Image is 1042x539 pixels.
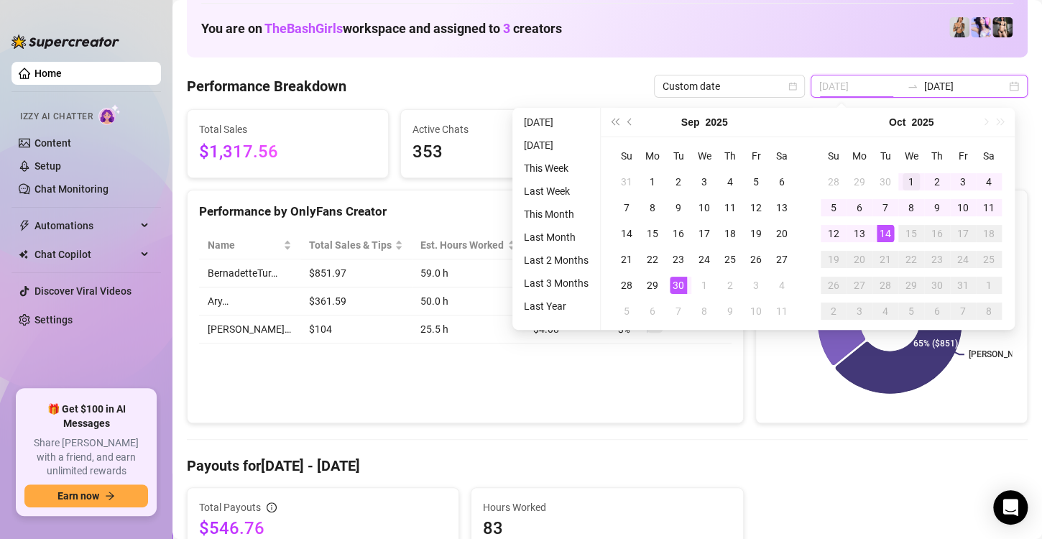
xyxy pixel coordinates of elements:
div: 10 [747,303,765,320]
span: Automations [34,214,137,237]
td: 2025-09-29 [640,272,665,298]
td: 2025-11-05 [898,298,924,324]
td: 2025-10-02 [924,169,950,195]
div: 15 [903,225,920,242]
th: Th [924,143,950,169]
span: Chat Copilot [34,243,137,266]
li: This Month [518,206,594,223]
td: $361.59 [300,287,412,315]
td: 2025-09-06 [769,169,795,195]
td: 2025-10-05 [821,195,847,221]
td: 2025-09-18 [717,221,743,247]
td: 2025-11-03 [847,298,872,324]
td: 2025-09-12 [743,195,769,221]
td: 2025-10-23 [924,247,950,272]
td: 2025-10-06 [847,195,872,221]
div: 6 [851,199,868,216]
span: Izzy AI Chatter [20,110,93,124]
td: 2025-09-24 [691,247,717,272]
span: Hours Worked [483,499,731,515]
div: 20 [851,251,868,268]
td: 2025-11-02 [821,298,847,324]
img: Ary [971,17,991,37]
div: 8 [644,199,661,216]
td: 2025-09-28 [821,169,847,195]
th: Mo [847,143,872,169]
div: 7 [954,303,972,320]
th: Tu [872,143,898,169]
td: 2025-09-28 [614,272,640,298]
div: 12 [825,225,842,242]
td: 2025-09-16 [665,221,691,247]
div: 16 [670,225,687,242]
span: Total Payouts [199,499,261,515]
div: 6 [928,303,946,320]
div: 4 [877,303,894,320]
div: 17 [954,225,972,242]
div: 7 [670,303,687,320]
div: 27 [851,277,868,294]
td: 2025-09-02 [665,169,691,195]
div: 4 [980,173,997,190]
div: 3 [747,277,765,294]
div: 17 [696,225,713,242]
th: Su [614,143,640,169]
td: 2025-09-20 [769,221,795,247]
button: Choose a year [705,108,727,137]
span: Custom date [663,75,796,97]
td: 2025-09-14 [614,221,640,247]
a: Discover Viral Videos [34,285,132,297]
td: [PERSON_NAME]… [199,315,300,344]
div: 14 [877,225,894,242]
li: [DATE] [518,137,594,154]
td: 2025-10-11 [769,298,795,324]
button: Last year (Control + left) [607,108,622,137]
div: 6 [773,173,790,190]
h4: Performance Breakdown [187,76,346,96]
td: 2025-10-08 [691,298,717,324]
div: 9 [670,199,687,216]
td: 2025-10-04 [769,272,795,298]
td: 2025-10-26 [821,272,847,298]
td: 2025-09-10 [691,195,717,221]
td: 2025-09-19 [743,221,769,247]
div: 28 [877,277,894,294]
div: 5 [903,303,920,320]
span: Total Sales [199,121,377,137]
div: 29 [851,173,868,190]
button: Choose a year [911,108,933,137]
div: 30 [877,173,894,190]
img: Bonnie [992,17,1013,37]
th: Su [821,143,847,169]
div: 29 [903,277,920,294]
button: Choose a month [889,108,905,137]
a: Settings [34,314,73,326]
td: 2025-10-18 [976,221,1002,247]
td: 2025-09-26 [743,247,769,272]
span: TheBashGirls [264,21,343,36]
div: 5 [747,173,765,190]
div: 10 [696,199,713,216]
div: 1 [644,173,661,190]
div: 9 [721,303,739,320]
td: 2025-09-21 [614,247,640,272]
td: 2025-10-30 [924,272,950,298]
div: 8 [903,199,920,216]
span: 3 [503,21,510,36]
div: 13 [851,225,868,242]
span: Name [208,237,280,253]
th: We [898,143,924,169]
div: 2 [721,277,739,294]
a: Home [34,68,62,79]
td: 2025-10-24 [950,247,976,272]
td: 2025-10-01 [898,169,924,195]
div: 19 [747,225,765,242]
li: Last Year [518,298,594,315]
div: 22 [644,251,661,268]
td: 2025-10-03 [950,169,976,195]
input: End date [924,78,1006,94]
button: Earn nowarrow-right [24,484,148,507]
span: info-circle [267,502,277,512]
td: 2025-09-11 [717,195,743,221]
a: Content [34,137,71,149]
